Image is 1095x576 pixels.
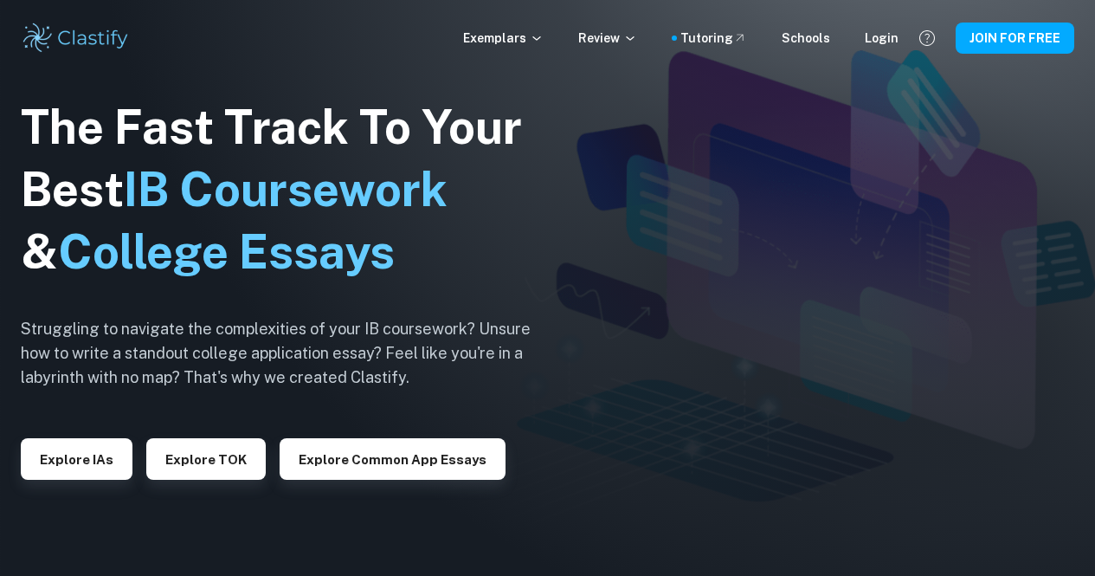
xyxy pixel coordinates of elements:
[21,450,132,467] a: Explore IAs
[578,29,637,48] p: Review
[280,438,506,480] button: Explore Common App essays
[680,29,747,48] a: Tutoring
[21,317,557,390] h6: Struggling to navigate the complexities of your IB coursework? Unsure how to write a standout col...
[280,450,506,467] a: Explore Common App essays
[21,21,131,55] img: Clastify logo
[124,162,448,217] span: IB Coursework
[912,23,942,53] button: Help and Feedback
[146,450,266,467] a: Explore TOK
[463,29,544,48] p: Exemplars
[21,438,132,480] button: Explore IAs
[865,29,899,48] a: Login
[782,29,830,48] a: Schools
[58,224,395,279] span: College Essays
[146,438,266,480] button: Explore TOK
[956,23,1074,54] button: JOIN FOR FREE
[21,96,557,283] h1: The Fast Track To Your Best &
